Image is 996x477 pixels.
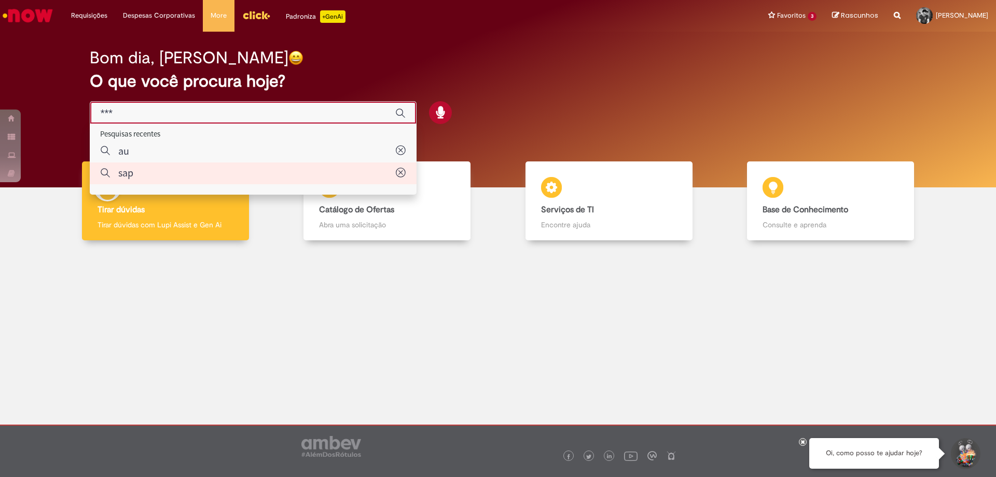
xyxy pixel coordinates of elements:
div: Padroniza [286,10,345,23]
img: logo_footer_workplace.png [647,451,657,460]
a: Serviços de TI Encontre ajuda [498,161,720,241]
p: Consulte e aprenda [763,220,898,230]
img: logo_footer_youtube.png [624,449,638,462]
p: +GenAi [320,10,345,23]
b: Serviços de TI [541,205,594,215]
img: logo_footer_facebook.png [566,454,571,459]
button: Iniciar Conversa de Suporte [949,438,980,469]
img: ServiceNow [1,5,54,26]
img: logo_footer_linkedin.png [607,454,612,460]
div: Oi, como posso te ajudar hoje? [809,438,939,469]
span: Favoritos [777,10,806,21]
a: Base de Conhecimento Consulte e aprenda [720,161,942,241]
span: Rascunhos [841,10,878,20]
b: Catálogo de Ofertas [319,205,394,215]
span: Despesas Corporativas [123,10,195,21]
img: logo_footer_ambev_rotulo_gray.png [301,436,361,457]
span: Requisições [71,10,107,21]
p: Abra uma solicitação [319,220,455,230]
a: Rascunhos [832,11,878,21]
img: logo_footer_naosei.png [667,451,676,460]
p: Tirar dúvidas com Lupi Assist e Gen Ai [98,220,233,230]
b: Tirar dúvidas [98,205,145,215]
a: Catálogo de Ofertas Abra uma solicitação [276,161,499,241]
img: logo_footer_twitter.png [586,454,591,459]
b: Base de Conhecimento [763,205,848,215]
h2: Bom dia, [PERSON_NAME] [90,49,288,67]
img: click_logo_yellow_360x200.png [242,7,270,23]
span: More [211,10,227,21]
img: happy-face.png [288,50,303,65]
h2: O que você procura hoje? [90,72,907,90]
p: Encontre ajuda [541,220,677,230]
span: [PERSON_NAME] [936,11,988,20]
a: Tirar dúvidas Tirar dúvidas com Lupi Assist e Gen Ai [54,161,276,241]
span: 3 [808,12,817,21]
